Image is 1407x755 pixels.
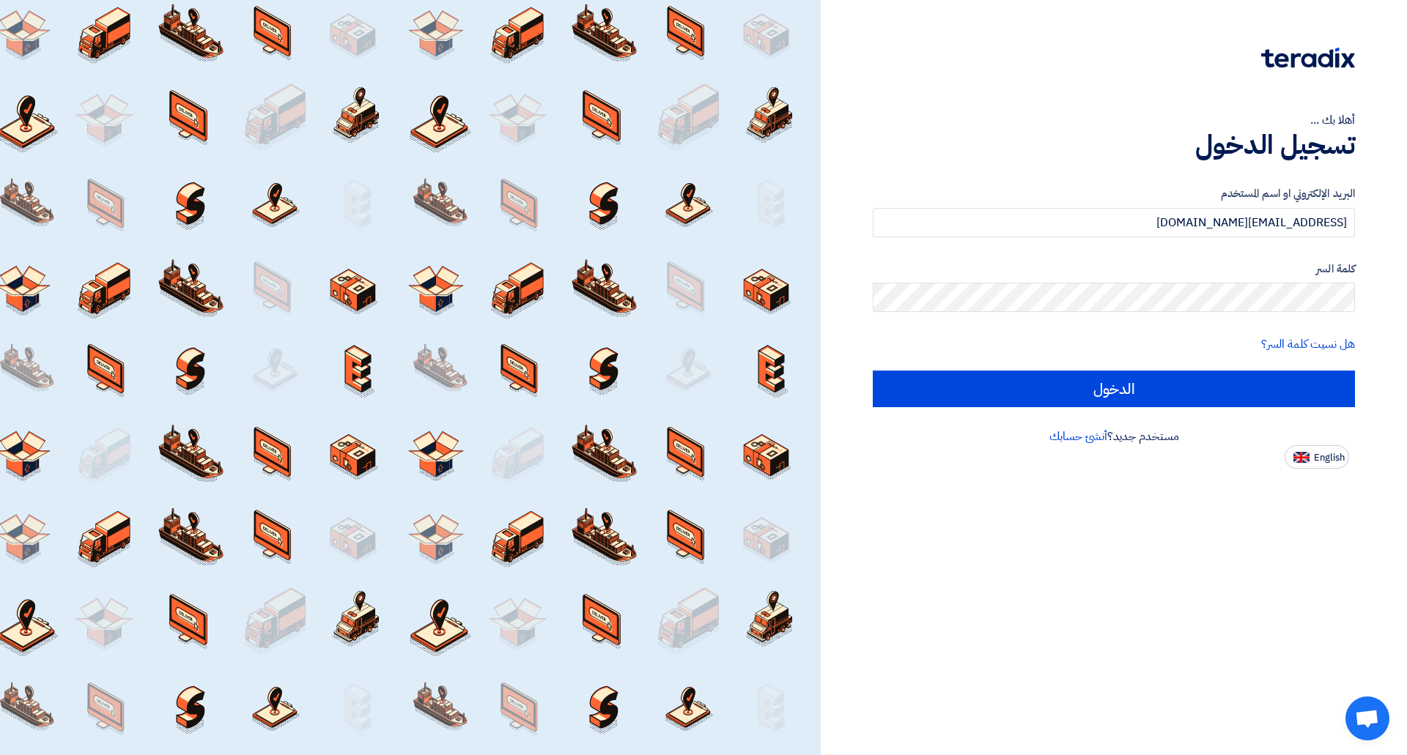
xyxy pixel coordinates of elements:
h1: تسجيل الدخول [873,129,1355,161]
label: كلمة السر [873,261,1355,278]
input: أدخل بريد العمل الإلكتروني او اسم المستخدم الخاص بك ... [873,208,1355,237]
div: مستخدم جديد؟ [873,428,1355,445]
input: الدخول [873,371,1355,407]
div: أهلا بك ... [873,111,1355,129]
button: English [1285,445,1349,469]
img: Teradix logo [1261,48,1355,68]
a: أنشئ حسابك [1049,428,1107,445]
a: هل نسيت كلمة السر؟ [1261,335,1355,353]
div: Open chat [1345,696,1389,740]
label: البريد الإلكتروني او اسم المستخدم [873,185,1355,202]
img: en-US.png [1293,452,1310,463]
span: English [1314,453,1345,463]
